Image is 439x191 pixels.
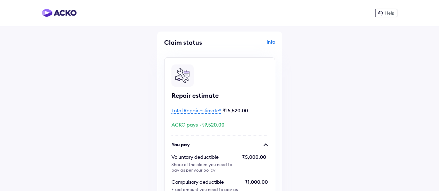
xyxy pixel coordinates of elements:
[221,38,275,52] div: Info
[200,122,225,128] span: -₹9,520.00
[171,122,198,128] span: ACKO pays
[171,154,239,160] div: Voluntary deductible
[242,154,266,160] span: ₹5,000.00
[171,141,190,148] div: You pay
[171,179,239,185] div: Compulsory deductible
[171,92,268,100] div: Repair estimate
[223,107,248,114] span: ₹15,520.00
[164,38,218,46] div: Claim status
[385,10,394,16] span: Help
[171,162,239,173] div: Share of the claim you need to pay as per your policy
[42,9,77,17] img: horizontal-gradient.png
[171,107,221,114] span: Total Repair estimate*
